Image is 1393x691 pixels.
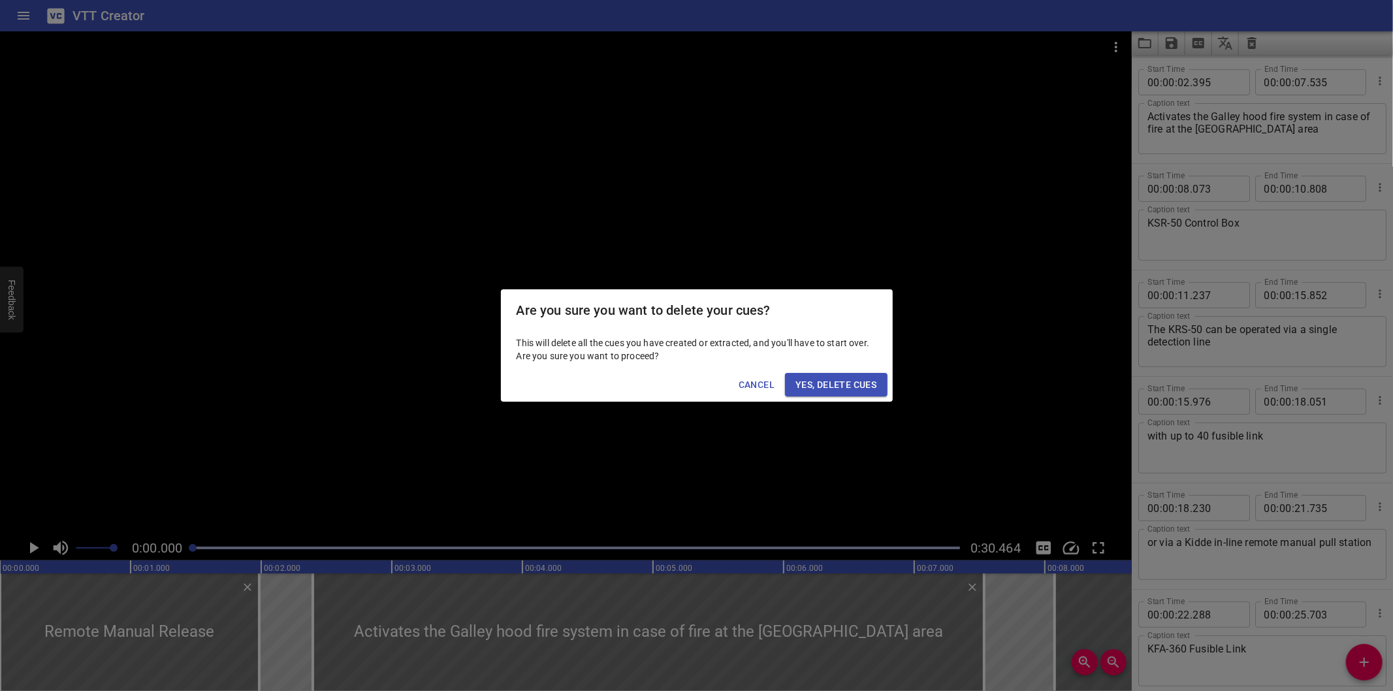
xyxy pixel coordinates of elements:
[739,377,775,393] span: Cancel
[501,331,893,368] div: This will delete all the cues you have created or extracted, and you'll have to start over. Are y...
[785,373,887,397] button: Yes, Delete Cues
[795,377,876,393] span: Yes, Delete Cues
[517,300,877,321] h2: Are you sure you want to delete your cues?
[733,373,780,397] button: Cancel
